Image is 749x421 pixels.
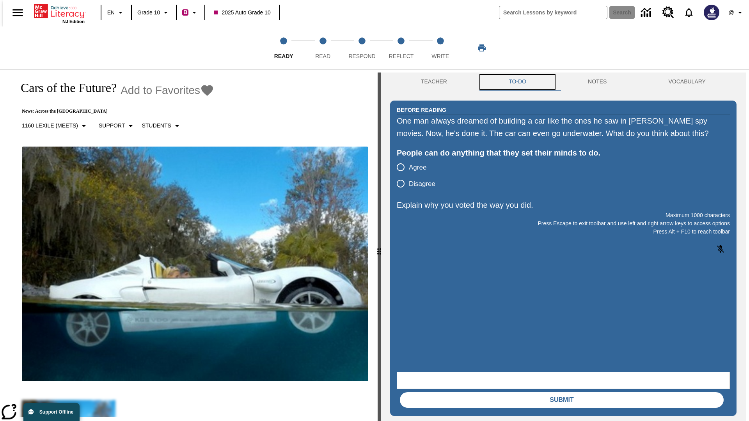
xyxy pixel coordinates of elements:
button: Open side menu [6,1,29,24]
div: Home [34,3,85,24]
button: Teacher [390,73,478,91]
span: Disagree [409,179,435,189]
p: News: Across the [GEOGRAPHIC_DATA] [12,108,214,114]
button: Respond step 3 of 5 [339,27,385,69]
div: activity [381,73,746,421]
span: Reflect [389,53,414,59]
a: Data Center [636,2,658,23]
button: Read step 2 of 5 [300,27,345,69]
body: Explain why you voted the way you did. Maximum 1000 characters Press Alt + F10 to reach toolbar P... [3,6,114,13]
a: Resource Center, Will open in new tab [658,2,679,23]
span: NJ Edition [62,19,85,24]
button: Boost Class color is violet red. Change class color [179,5,202,19]
span: Write [431,53,449,59]
h2: Before Reading [397,106,446,114]
div: People can do anything that they set their minds to do. [397,147,730,159]
span: B [183,7,187,17]
button: Select Student [138,119,185,133]
button: Add to Favorites - Cars of the Future? [121,83,214,97]
div: Press Enter or Spacebar and then press right and left arrow keys to move the slider [378,73,381,421]
button: TO-DO [478,73,557,91]
div: poll [397,159,442,192]
span: Grade 10 [137,9,160,17]
input: search field [499,6,607,19]
p: Maximum 1000 characters [397,211,730,219]
span: @ [728,9,734,17]
span: Support Offline [39,409,73,415]
button: Submit [400,392,724,408]
button: Support Offline [23,403,80,421]
p: Students [142,122,171,130]
button: Language: EN, Select a language [104,5,129,19]
h1: Cars of the Future? [12,81,117,95]
span: EN [107,9,115,17]
a: Notifications [679,2,699,23]
p: Explain why you voted the way you did. [397,199,730,211]
span: Agree [409,163,426,173]
button: Write step 5 of 5 [418,27,463,69]
p: 1160 Lexile (Meets) [22,122,78,130]
button: Click to activate and allow voice recognition [711,240,730,258]
button: VOCABULARY [637,73,737,91]
div: reading [3,73,378,417]
button: Ready step 1 of 5 [261,27,306,69]
span: Ready [274,53,293,59]
button: Select Lexile, 1160 Lexile (Meets) [19,119,92,133]
button: Profile/Settings [724,5,749,19]
p: Press Alt + F10 to reach toolbar [397,228,730,236]
p: Support [99,122,125,130]
button: Print [469,41,494,55]
button: NOTES [557,73,637,91]
p: Press Escape to exit toolbar and use left and right arrow keys to access options [397,219,730,228]
button: Grade: Grade 10, Select a grade [134,5,174,19]
span: Respond [348,53,375,59]
div: Instructional Panel Tabs [390,73,737,91]
span: Read [315,53,330,59]
div: One man always dreamed of building a car like the ones he saw in [PERSON_NAME] spy movies. Now, h... [397,115,730,140]
img: High-tech automobile treading water. [22,147,368,381]
button: Scaffolds, Support [96,119,138,133]
button: Select a new avatar [699,2,724,23]
img: Avatar [704,5,719,20]
span: 2025 Auto Grade 10 [214,9,270,17]
span: Add to Favorites [121,84,200,97]
button: Reflect step 4 of 5 [378,27,424,69]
